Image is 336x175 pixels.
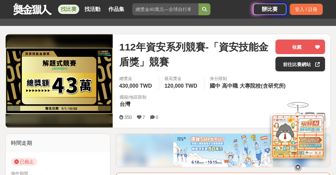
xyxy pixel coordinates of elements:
[119,75,154,82] span: 總獎金
[6,134,110,152] div: 時間走期
[164,83,197,89] span: 120,000 TWD
[82,5,103,14] a: 找活動
[275,40,325,54] button: 收藏
[271,114,324,158] img: d2146d9a-e6f6-4337-9592-8cefde37ba6b.png
[6,48,113,114] img: Cover Image
[222,83,238,89] span: 高中職
[164,75,199,82] span: 最高獎金
[11,158,37,166] span: 已截止
[119,40,270,69] span: 112年資安系列競賽-「資安技能金盾獎」競賽
[275,57,325,71] a: 前往比賽網站
[240,83,286,89] span: 大專院校(含研究所)
[290,4,323,15] div: 登入 / 註冊
[253,4,286,15] a: 辦比賽
[156,115,158,120] span: 0
[173,134,273,167] img: 386af5bf-fbe2-4d43-ae68-517df2b56ae5.png
[106,5,127,14] a: 作品集
[58,5,79,14] a: 找比賽
[120,94,147,101] div: 國籍/地區限制
[119,83,152,89] span: 430,000 TWD
[124,115,132,120] span: 350
[210,75,287,82] div: 身分限制
[142,115,145,120] span: 7
[120,101,130,107] span: 台灣
[210,83,220,89] span: 國中
[132,3,198,15] input: 總獎金40萬元—全球自行車設計比賽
